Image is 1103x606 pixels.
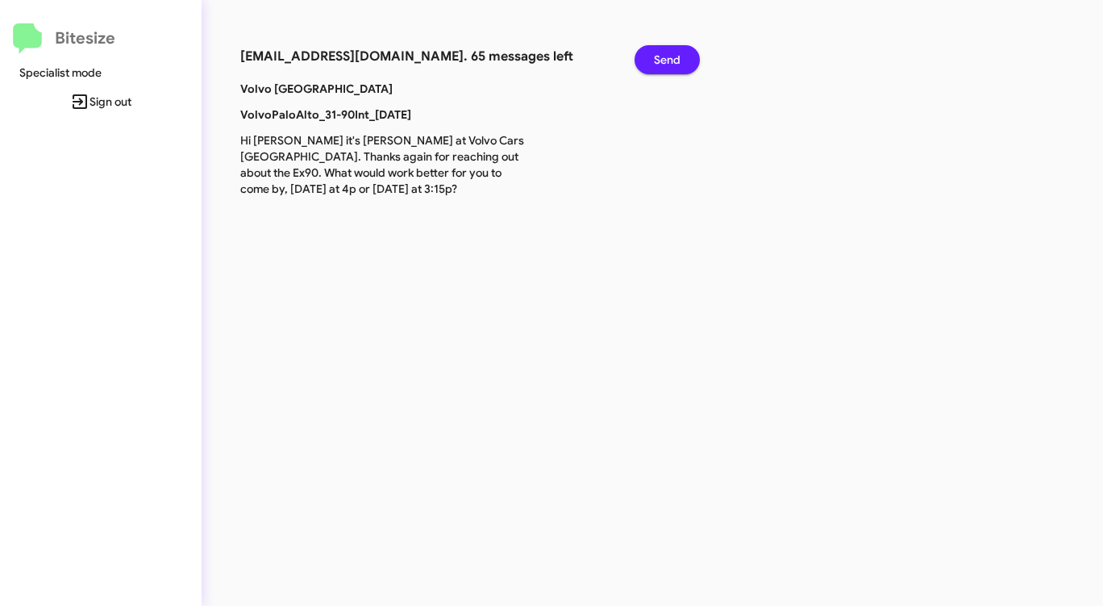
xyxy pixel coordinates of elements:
[13,23,115,54] a: Bitesize
[240,45,610,68] h3: [EMAIL_ADDRESS][DOMAIN_NAME]. 65 messages left
[635,45,700,74] button: Send
[228,132,543,197] p: Hi [PERSON_NAME] it's [PERSON_NAME] at Volvo Cars [GEOGRAPHIC_DATA]. Thanks again for reaching ou...
[654,45,681,74] span: Send
[13,87,189,116] span: Sign out
[240,107,411,122] b: VolvoPaloAlto_31-90Int_[DATE]
[240,81,393,96] b: Volvo [GEOGRAPHIC_DATA]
